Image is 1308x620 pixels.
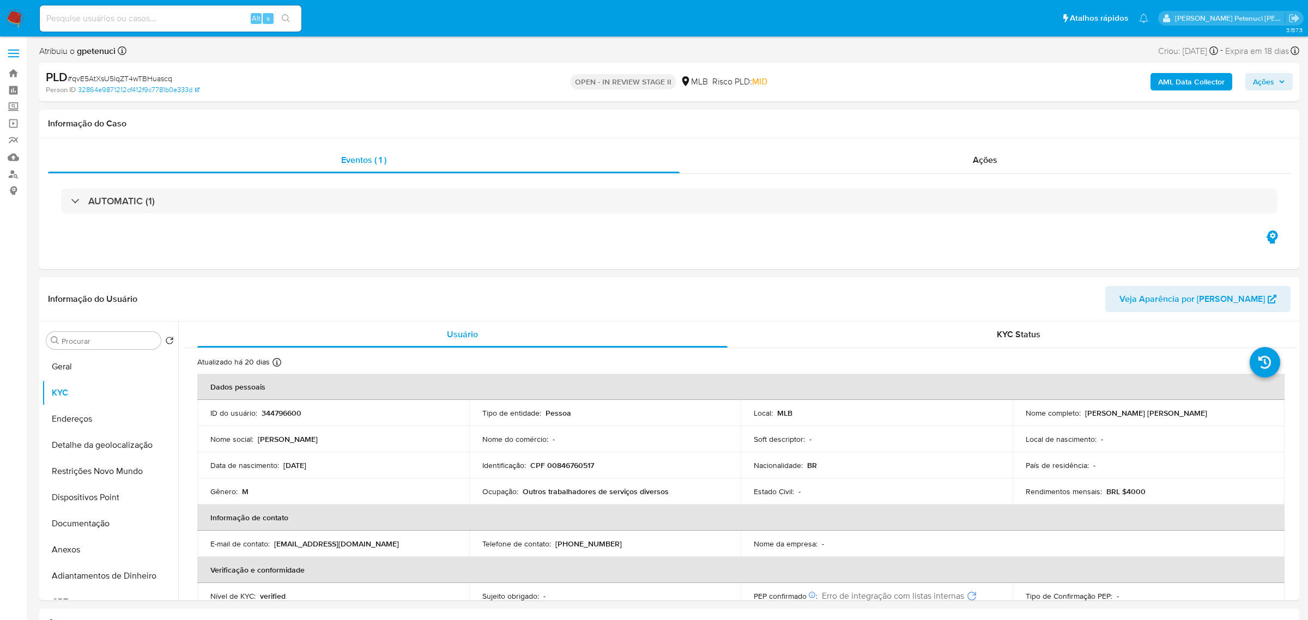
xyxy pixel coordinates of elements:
span: Alt [252,13,261,23]
button: Restrições Novo Mundo [42,458,178,484]
p: - [553,434,555,444]
p: giovanna.petenuci@mercadolivre.com [1175,13,1285,23]
p: [PHONE_NUMBER] [555,539,622,549]
span: Ações [973,154,997,166]
p: País de residência : [1026,460,1089,470]
span: Expira em 18 dias [1225,45,1289,57]
p: Telefone de contato : [482,539,551,549]
p: BRL $4000 [1106,487,1146,496]
span: KYC Status [997,328,1040,341]
p: Nome social : [210,434,253,444]
th: Verificação e conformidade [197,557,1285,583]
p: [PERSON_NAME] [PERSON_NAME] [1085,408,1207,418]
b: Person ID [46,85,76,95]
a: Notificações [1139,14,1148,23]
button: AML Data Collector [1150,73,1232,90]
p: Nacionalidade : [754,460,803,470]
p: Pessoa [546,408,571,418]
span: Atribuiu o [39,45,116,57]
p: BR [807,460,817,470]
b: AML Data Collector [1158,73,1225,90]
p: Gênero : [210,487,238,496]
p: Outros trabalhadores de serviços diversos [523,487,669,496]
p: Atualizado há 20 dias [197,357,270,367]
p: E-mail de contato : [210,539,270,549]
div: AUTOMATIC (1) [61,189,1277,214]
p: OPEN - IN REVIEW STAGE II [571,74,676,89]
b: PLD [46,68,68,86]
span: Atalhos rápidos [1070,13,1128,24]
h1: Informação do Usuário [48,294,137,305]
button: CBT [42,589,178,615]
p: Tipo de entidade : [482,408,541,418]
p: Nome do comércio : [482,434,548,444]
p: Rendimentos mensais : [1026,487,1102,496]
p: Ocupação : [482,487,518,496]
p: Local : [754,408,773,418]
span: Usuário [447,328,478,341]
p: Sujeito obrigado : [482,591,539,601]
span: s [267,13,270,23]
p: Local de nascimento : [1026,434,1097,444]
button: Documentação [42,510,178,537]
p: ID do usuário : [210,408,257,418]
p: Nome completo : [1026,408,1081,418]
p: M [242,487,249,496]
p: Nome da empresa : [754,539,818,549]
p: CPF 00846760517 [530,460,594,470]
button: Dispositivos Point [42,484,178,510]
b: gpetenuci [75,45,116,57]
p: Soft descriptor : [754,434,805,444]
p: 344796600 [262,408,301,418]
p: - [822,539,824,549]
button: Retornar ao pedido padrão [165,336,174,348]
button: Geral [42,354,178,380]
span: Risco PLD: [712,76,767,88]
th: Informação de contato [197,504,1285,531]
span: Ações [1253,73,1274,90]
p: - [1101,434,1103,444]
span: # qvE5AtXsU5lqZT4wTBHuascq [68,73,172,84]
p: - [1117,591,1119,601]
span: Erro de integração com listas internas [822,591,964,601]
span: MID [752,75,767,88]
p: Nível de KYC : [210,591,256,601]
p: PEP confirmado : [754,591,818,601]
input: Procurar [62,336,156,346]
span: Eventos ( 1 ) [341,154,386,166]
p: - [809,434,812,444]
p: Data de nascimento : [210,460,279,470]
button: Ações [1245,73,1293,90]
p: [PERSON_NAME] [258,434,318,444]
a: 32864e9871212cf412f9c7781b0e333d [78,85,199,95]
p: - [543,591,546,601]
button: Procurar [51,336,59,345]
button: Endereços [42,406,178,432]
button: Detalhe da geolocalização [42,432,178,458]
a: Sair [1288,13,1300,24]
p: - [798,487,801,496]
th: Dados pessoais [197,374,1285,400]
button: Adiantamentos de Dinheiro [42,563,178,589]
p: - [1093,460,1095,470]
button: search-icon [275,11,297,26]
button: Veja Aparência por [PERSON_NAME] [1105,286,1291,312]
p: MLB [777,408,792,418]
div: MLB [680,76,708,88]
p: Identificação : [482,460,526,470]
p: Estado Civil : [754,487,794,496]
div: Criou: [DATE] [1158,44,1218,58]
h3: AUTOMATIC (1) [88,195,155,207]
input: Pesquise usuários ou casos... [40,11,301,26]
span: - [1220,44,1223,58]
button: Anexos [42,537,178,563]
span: Veja Aparência por [PERSON_NAME] [1119,286,1265,312]
h1: Informação do Caso [48,118,1291,129]
button: Tentar novamente [966,591,977,601]
p: verified [260,591,286,601]
p: Tipo de Confirmação PEP : [1026,591,1112,601]
button: KYC [42,380,178,406]
p: [EMAIL_ADDRESS][DOMAIN_NAME] [274,539,399,549]
p: [DATE] [283,460,306,470]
